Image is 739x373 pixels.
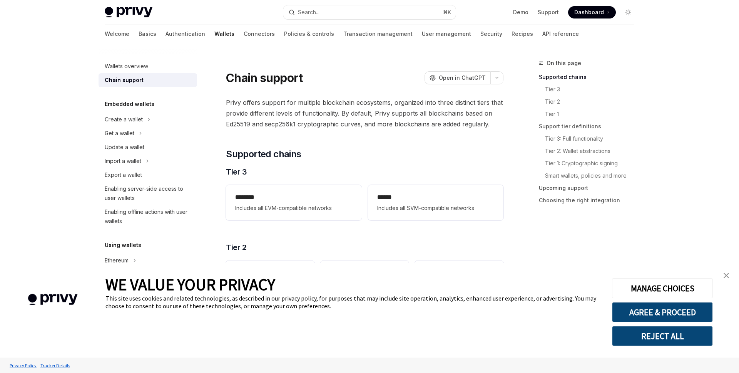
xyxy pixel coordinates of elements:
div: This site uses cookies and related technologies, as described in our privacy policy, for purposes... [105,294,600,310]
span: Privy offers support for multiple blockchain ecosystems, organized into three distinct tiers that... [226,97,503,129]
a: Security [480,25,502,43]
span: Includes all SVM-compatible networks [377,203,494,213]
span: Tier 2 [226,242,246,253]
div: Chain support [105,76,144,85]
a: API reference [542,25,579,43]
a: Tier 1 [545,108,640,120]
a: Demo [513,8,528,16]
span: Open in ChatGPT [439,74,486,82]
img: company logo [12,283,94,316]
img: light logo [105,7,152,18]
div: Wallets overview [105,62,148,71]
a: Authentication [166,25,205,43]
a: Supported chains [539,71,640,83]
a: Welcome [105,25,129,43]
a: Recipes [512,25,533,43]
div: Create a wallet [105,115,143,124]
a: Dashboard [568,6,616,18]
a: User management [422,25,471,43]
a: **** *Includes all SVM-compatible networks [368,185,503,220]
a: Tier 3 [545,83,640,96]
div: Search... [298,8,319,17]
a: Support [538,8,559,16]
div: Update a wallet [105,143,144,152]
h5: Embedded wallets [105,99,154,109]
a: Tier 1: Cryptographic signing [545,157,640,170]
div: Enabling server-side access to user wallets [105,184,192,203]
span: WE VALUE YOUR PRIVACY [105,274,275,294]
span: Includes all EVM-compatible networks [235,203,352,213]
a: Tier 2 [545,96,640,108]
a: Chain support [99,73,197,87]
span: Tier 3 [226,166,247,177]
a: Upcoming support [539,182,640,194]
a: Privacy Policy [8,359,38,372]
button: Open in ChatGPT [425,71,490,84]
span: Dashboard [574,8,604,16]
button: AGREE & PROCEED [612,302,713,322]
a: Basics [139,25,156,43]
button: REJECT ALL [612,326,713,346]
a: Smart wallets, policies and more [545,170,640,182]
h5: Using wallets [105,240,141,250]
a: Tier 2: Wallet abstractions [545,145,640,157]
span: On this page [547,59,581,68]
a: Export a wallet [99,168,197,182]
a: **** ***Includes all EVM-compatible networks [226,185,361,220]
div: Enabling offline actions with user wallets [105,207,192,226]
a: Transaction management [343,25,413,43]
a: close banner [719,268,734,283]
h1: Chain support [226,71,303,85]
a: Update a wallet [99,140,197,154]
a: Tracker Details [38,359,72,372]
div: Get a wallet [105,129,134,138]
button: Search...⌘K [283,5,456,19]
div: Import a wallet [105,156,141,166]
button: MANAGE CHOICES [612,278,713,298]
a: Wallets overview [99,59,197,73]
div: Export a wallet [105,170,142,180]
a: Wallets [214,25,234,43]
span: Supported chains [226,148,301,160]
a: Enabling offline actions with user wallets [99,205,197,228]
a: Connectors [244,25,275,43]
a: Policies & controls [284,25,334,43]
span: ⌘ K [443,9,451,15]
a: Choosing the right integration [539,194,640,207]
a: Tier 3: Full functionality [545,133,640,145]
div: Ethereum [105,256,129,265]
a: Support tier definitions [539,120,640,133]
button: Toggle dark mode [622,6,634,18]
a: Enabling server-side access to user wallets [99,182,197,205]
img: close banner [724,273,729,278]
